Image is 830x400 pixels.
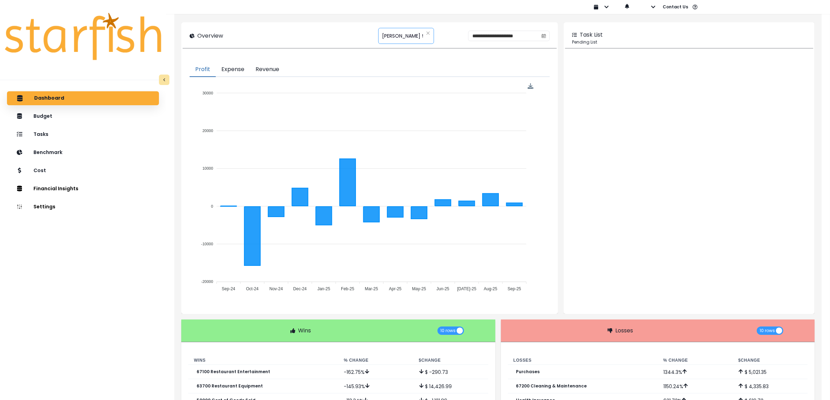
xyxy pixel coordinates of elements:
[733,356,808,365] th: $ Change
[528,83,534,89] img: Download Profit
[246,286,259,291] tspan: Oct-24
[222,286,235,291] tspan: Sep-24
[201,280,213,284] tspan: -20000
[7,200,159,214] button: Settings
[197,369,270,374] p: 67100 Restaurant Entertainment
[269,286,283,291] tspan: Nov-24
[580,31,603,39] p: Task List
[7,109,159,123] button: Budget
[338,356,413,365] th: % Change
[33,113,52,119] p: Budget
[413,379,488,393] td: $ 14,426.99
[190,62,216,77] button: Profit
[658,356,733,365] th: % Change
[294,286,307,291] tspan: Dec-24
[211,204,213,208] tspan: 0
[528,83,534,89] div: Menu
[203,91,213,95] tspan: 30000
[7,182,159,196] button: Financial Insights
[338,379,413,393] td: -145.93 %
[658,365,733,379] td: 1344.3 %
[298,326,311,335] p: Wins
[33,168,46,174] p: Cost
[318,286,330,291] tspan: Jan-25
[216,62,250,77] button: Expense
[733,365,808,379] td: $ 5,021.35
[615,326,633,335] p: Losses
[7,164,159,178] button: Cost
[426,30,430,37] button: Clear
[437,286,450,291] tspan: Jun-25
[203,166,213,170] tspan: 10000
[203,129,213,133] tspan: 20000
[188,356,338,365] th: Wins
[440,326,456,335] span: 10 rows
[341,286,355,291] tspan: Feb-25
[33,149,62,155] p: Benchmark
[7,91,159,105] button: Dashboard
[658,379,733,393] td: 1150.24 %
[338,365,413,379] td: -162.75 %
[197,32,223,40] p: Overview
[733,379,808,393] td: $ 4,335.83
[484,286,498,291] tspan: Aug-25
[201,242,213,246] tspan: -10000
[541,33,546,38] svg: calendar
[426,31,430,35] svg: close
[382,29,423,43] span: [PERSON_NAME] !
[250,62,285,77] button: Revenue
[33,131,48,137] p: Tasks
[572,39,806,45] p: Pending List
[7,146,159,160] button: Benchmark
[508,286,521,291] tspan: Sep-25
[389,286,402,291] tspan: Apr-25
[508,356,658,365] th: Losses
[197,384,263,389] p: 63700 Restaurant Equipment
[457,286,477,291] tspan: [DATE]-25
[516,369,540,374] p: Purchases
[365,286,378,291] tspan: Mar-25
[760,326,775,335] span: 10 rows
[413,356,488,365] th: $ Change
[412,286,426,291] tspan: May-25
[413,365,488,379] td: $ -290.73
[34,95,64,101] p: Dashboard
[516,384,587,389] p: 67200 Cleaning & Maintenance
[7,128,159,141] button: Tasks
